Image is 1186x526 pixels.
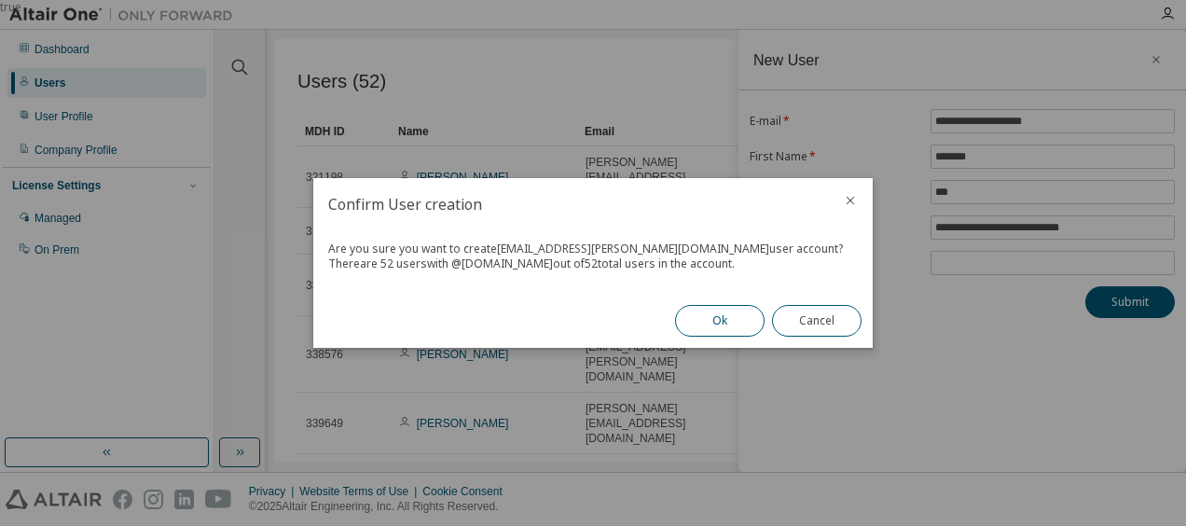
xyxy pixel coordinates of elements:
[313,178,828,230] h2: Confirm User creation
[843,193,858,208] button: close
[772,305,862,337] button: Cancel
[675,305,765,337] button: Ok
[328,242,858,256] div: Are you sure you want to create [EMAIL_ADDRESS][PERSON_NAME][DOMAIN_NAME] user account?
[328,256,858,271] div: There are 52 users with @ [DOMAIN_NAME] out of 52 total users in the account.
